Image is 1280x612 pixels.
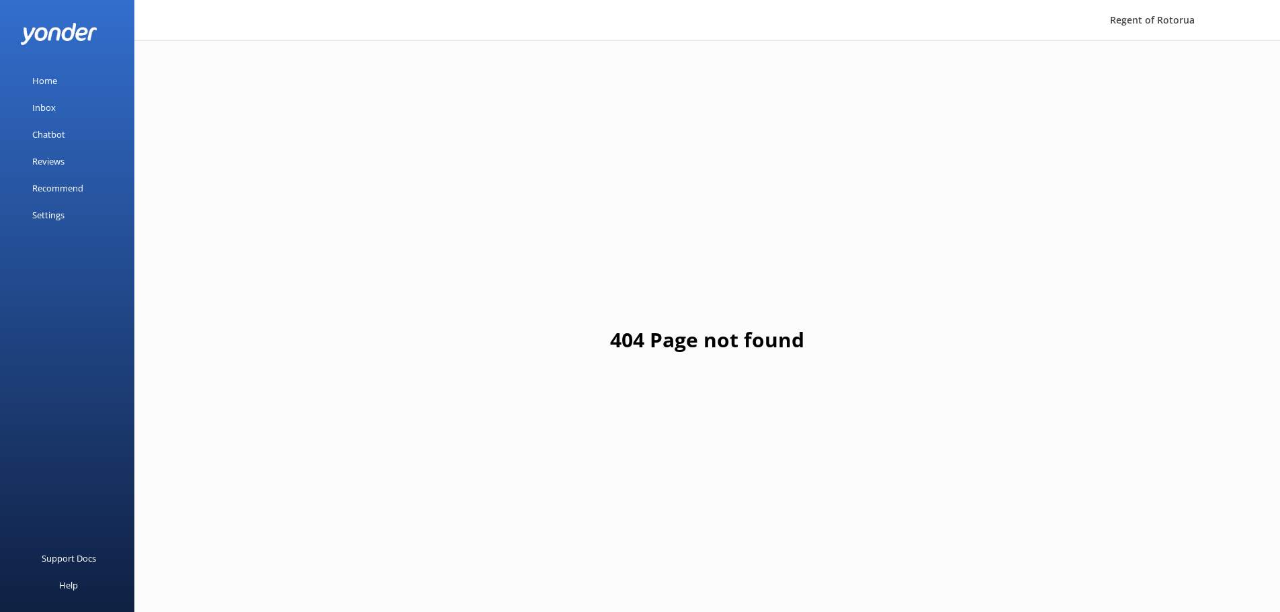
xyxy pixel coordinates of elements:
div: Help [59,572,78,599]
img: yonder-white-logo.png [20,23,97,45]
div: Settings [32,202,65,228]
div: Chatbot [32,121,65,148]
div: Support Docs [42,545,96,572]
div: Reviews [32,148,65,175]
div: Recommend [32,175,83,202]
div: Inbox [32,94,56,121]
h1: 404 Page not found [610,324,804,356]
div: Home [32,67,57,94]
